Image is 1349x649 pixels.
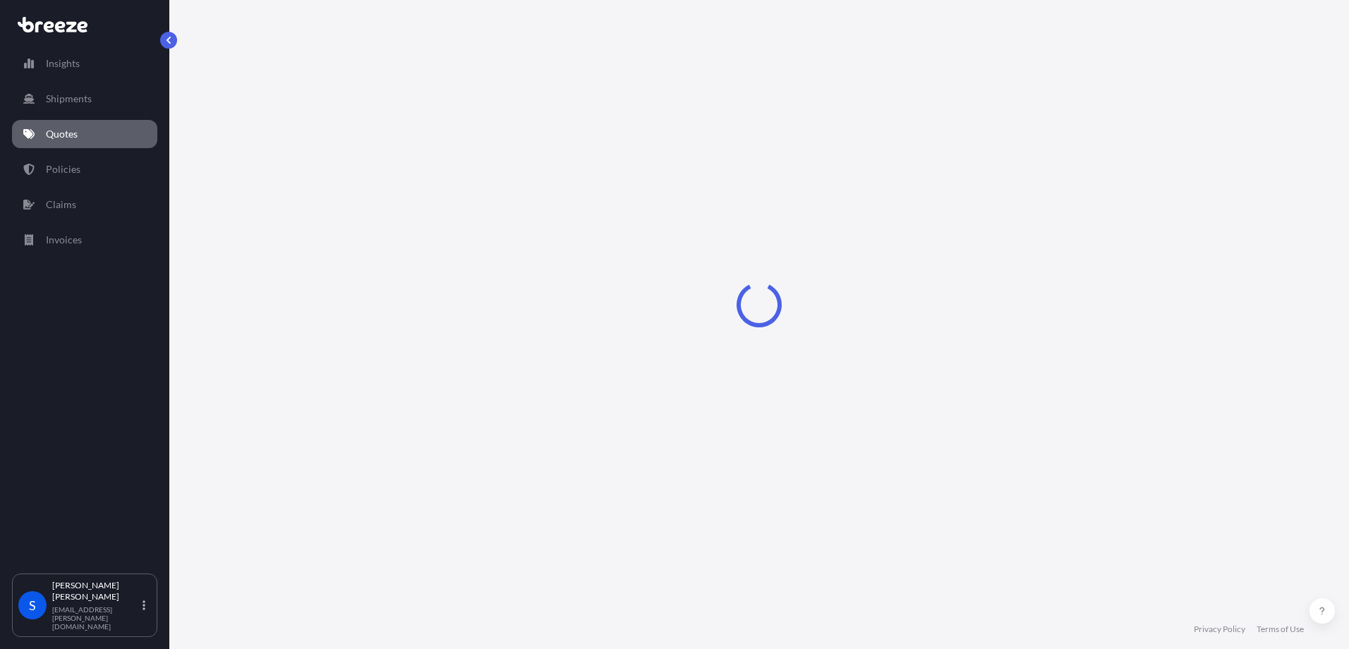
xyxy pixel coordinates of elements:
[52,580,140,602] p: [PERSON_NAME] [PERSON_NAME]
[52,605,140,631] p: [EMAIL_ADDRESS][PERSON_NAME][DOMAIN_NAME]
[12,190,157,219] a: Claims
[46,92,92,106] p: Shipments
[12,155,157,183] a: Policies
[29,598,36,612] span: S
[46,162,80,176] p: Policies
[12,226,157,254] a: Invoices
[12,49,157,78] a: Insights
[46,127,78,141] p: Quotes
[46,233,82,247] p: Invoices
[12,120,157,148] a: Quotes
[12,85,157,113] a: Shipments
[1194,624,1245,635] a: Privacy Policy
[1257,624,1304,635] a: Terms of Use
[46,56,80,71] p: Insights
[46,198,76,212] p: Claims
